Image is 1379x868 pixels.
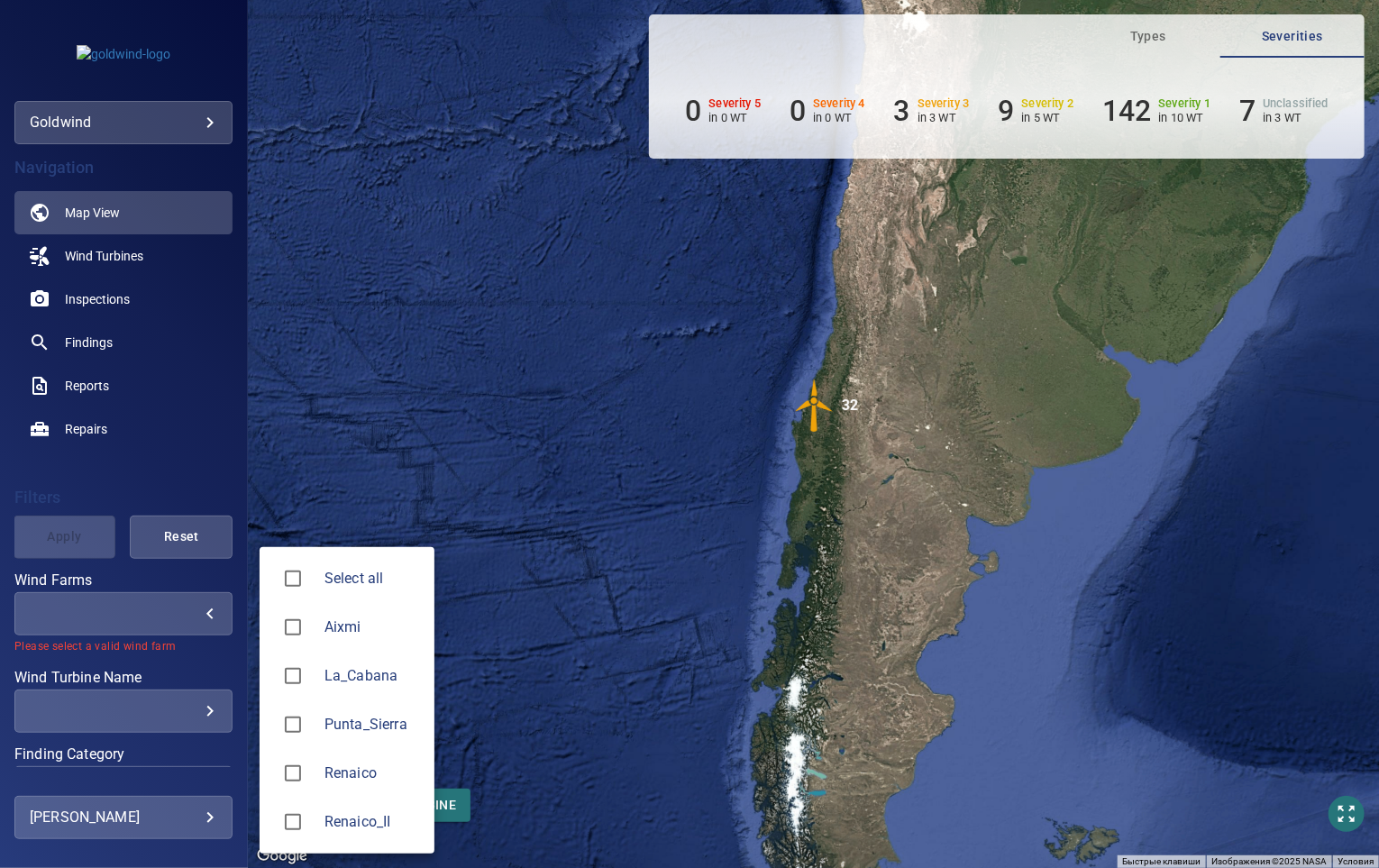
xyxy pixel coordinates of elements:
span: Punta_Sierra [324,714,420,736]
span: Renaico [274,754,312,792]
span: Renaico_II [324,811,420,833]
span: Aixmi [324,617,420,638]
div: Wind Farms Renaico [324,763,420,784]
div: Wind Farms La_Cabana [324,665,420,687]
span: Punta_Sierra [274,706,312,744]
div: Wind Farms Aixmi [324,617,420,638]
span: Renaico_II [274,803,312,841]
span: Renaico [324,763,420,784]
div: Wind Farms Punta_Sierra [324,714,420,736]
span: La_Cabana [274,657,312,695]
span: Select all [324,568,420,589]
span: Aixmi [274,608,312,646]
div: Wind Farms Renaico_II [324,811,420,833]
span: La_Cabana [324,665,420,687]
